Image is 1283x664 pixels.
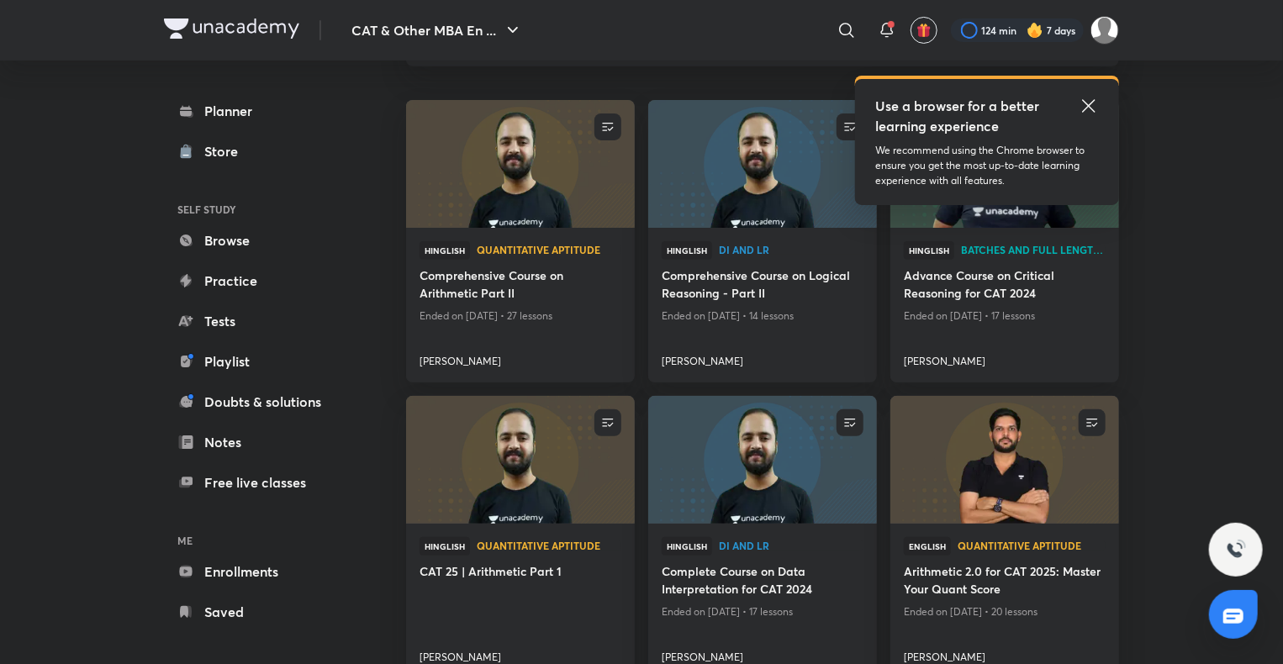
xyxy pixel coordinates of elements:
a: Playlist [164,345,359,378]
a: Enrollments [164,555,359,588]
img: ttu [1226,540,1246,560]
a: Planner [164,94,359,128]
img: new-thumbnail [404,99,636,229]
a: Store [164,134,359,168]
a: Arithmetic 2.0 for CAT 2025: Master Your Quant Score [904,562,1106,601]
img: new-thumbnail [646,99,879,229]
button: avatar [911,17,937,44]
img: Aparna Dubey [1090,16,1119,45]
span: Hinglish [904,241,954,260]
p: Ended on [DATE] • 17 lessons [904,305,1106,327]
a: new-thumbnail [648,396,877,524]
a: Quantitative Aptitude [477,540,621,552]
span: Hinglish [420,537,470,556]
span: Hinglish [662,241,712,260]
a: Notes [164,425,359,459]
a: Free live classes [164,466,359,499]
a: Practice [164,264,359,298]
a: Complete Course on Data Interpretation for CAT 2024 [662,562,863,601]
a: new-thumbnail [648,100,877,228]
p: Ended on [DATE] • 20 lessons [904,601,1106,623]
div: Store [204,141,248,161]
p: Ended on [DATE] • 14 lessons [662,305,863,327]
a: Browse [164,224,359,257]
img: streak [1027,22,1043,39]
span: Hinglish [662,537,712,556]
a: Doubts & solutions [164,385,359,419]
a: Comprehensive Course on Logical Reasoning - Part II [662,266,863,305]
h5: Use a browser for a better learning experience [875,96,1043,136]
img: new-thumbnail [646,395,879,525]
a: Comprehensive Course on Arithmetic Part II [420,266,621,305]
a: Tests [164,304,359,338]
span: Quantitative Aptitude [477,540,621,551]
img: new-thumbnail [888,395,1121,525]
h6: SELF STUDY [164,195,359,224]
a: new-thumbnail [890,396,1119,524]
a: Saved [164,595,359,629]
button: CAT & Other MBA En ... [341,13,533,47]
span: Batches and Full Length Courses [961,245,1106,255]
h6: ME [164,526,359,555]
a: Advance Course on Critical Reasoning for CAT 2024 [904,266,1106,305]
span: DI and LR [719,245,863,255]
a: Company Logo [164,18,299,43]
img: avatar [916,23,932,38]
span: DI and LR [719,540,863,551]
a: DI and LR [719,245,863,256]
p: Ended on [DATE] • 17 lessons [662,601,863,623]
a: [PERSON_NAME] [904,347,1106,369]
span: Quantitative Aptitude [477,245,621,255]
img: Company Logo [164,18,299,39]
a: Quantitative Aptitude [958,540,1106,552]
a: [PERSON_NAME] [662,347,863,369]
a: Batches and Full Length Courses [961,245,1106,256]
a: new-thumbnail [406,396,635,524]
p: Ended on [DATE] • 27 lessons [420,305,621,327]
a: [PERSON_NAME] [420,347,621,369]
img: new-thumbnail [404,395,636,525]
p: We recommend using the Chrome browser to ensure you get the most up-to-date learning experience w... [875,143,1099,188]
a: DI and LR [719,540,863,552]
span: Quantitative Aptitude [958,540,1106,551]
a: Quantitative Aptitude [477,245,621,256]
a: new-thumbnail [406,100,635,228]
span: English [904,537,951,556]
span: Hinglish [420,241,470,260]
a: CAT 25 | Arithmetic Part 1 [420,562,621,583]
